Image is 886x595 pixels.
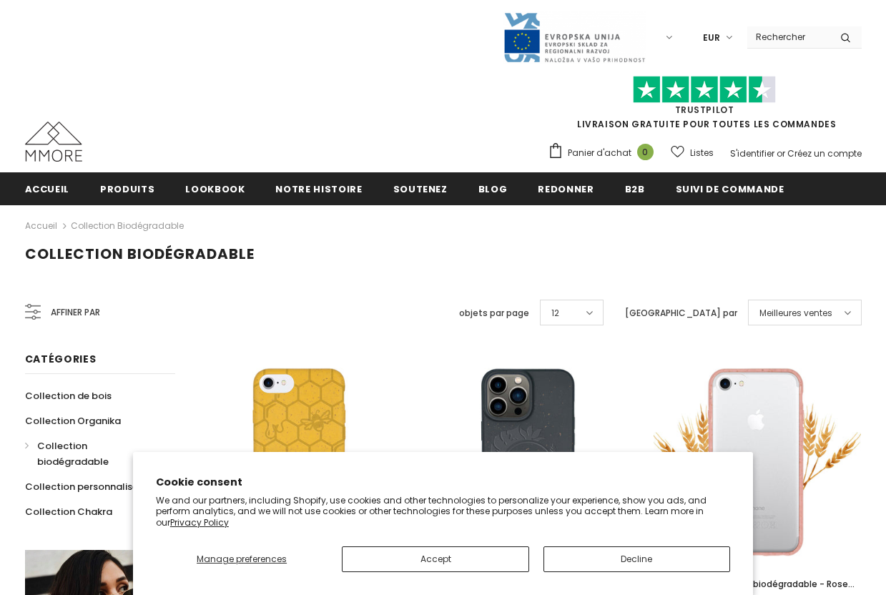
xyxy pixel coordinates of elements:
[459,306,529,320] label: objets par page
[100,172,154,205] a: Produits
[197,553,287,565] span: Manage preferences
[51,305,100,320] span: Affiner par
[37,439,109,468] span: Collection biodégradable
[156,495,730,528] p: We and our partners, including Shopify, use cookies and other technologies to personalize your ex...
[25,505,112,518] span: Collection Chakra
[637,144,654,160] span: 0
[156,475,730,490] h2: Cookie consent
[71,220,184,232] a: Collection biodégradable
[393,182,448,196] span: soutenez
[676,182,784,196] span: Suivi de commande
[551,306,559,320] span: 12
[671,140,714,165] a: Listes
[747,26,830,47] input: Search Site
[25,182,70,196] span: Accueil
[548,142,661,164] a: Panier d'achat 0
[703,31,720,45] span: EUR
[503,31,646,43] a: Javni Razpis
[25,408,121,433] a: Collection Organika
[393,172,448,205] a: soutenez
[654,576,861,592] a: Coque de portable biodégradable - Rose transparent
[478,182,508,196] span: Blog
[777,147,785,159] span: or
[25,480,144,493] span: Collection personnalisée
[25,474,144,499] a: Collection personnalisée
[25,244,255,264] span: Collection biodégradable
[185,182,245,196] span: Lookbook
[787,147,862,159] a: Créez un compte
[185,172,245,205] a: Lookbook
[25,172,70,205] a: Accueil
[25,414,121,428] span: Collection Organika
[690,146,714,160] span: Listes
[548,82,862,130] span: LIVRAISON GRATUITE POUR TOUTES LES COMMANDES
[538,182,594,196] span: Redonner
[100,182,154,196] span: Produits
[568,146,631,160] span: Panier d'achat
[25,352,97,366] span: Catégories
[170,516,229,528] a: Privacy Policy
[633,76,776,104] img: Faites confiance aux étoiles pilotes
[625,306,737,320] label: [GEOGRAPHIC_DATA] par
[730,147,774,159] a: S'identifier
[538,172,594,205] a: Redonner
[275,182,362,196] span: Notre histoire
[156,546,328,572] button: Manage preferences
[676,172,784,205] a: Suivi de commande
[25,433,159,474] a: Collection biodégradable
[478,172,508,205] a: Blog
[503,11,646,64] img: Javni Razpis
[275,172,362,205] a: Notre histoire
[25,499,112,524] a: Collection Chakra
[759,306,832,320] span: Meilleures ventes
[25,389,112,403] span: Collection de bois
[625,182,645,196] span: B2B
[625,172,645,205] a: B2B
[25,217,57,235] a: Accueil
[543,546,730,572] button: Decline
[675,104,734,116] a: TrustPilot
[342,546,528,572] button: Accept
[25,383,112,408] a: Collection de bois
[25,122,82,162] img: Cas MMORE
